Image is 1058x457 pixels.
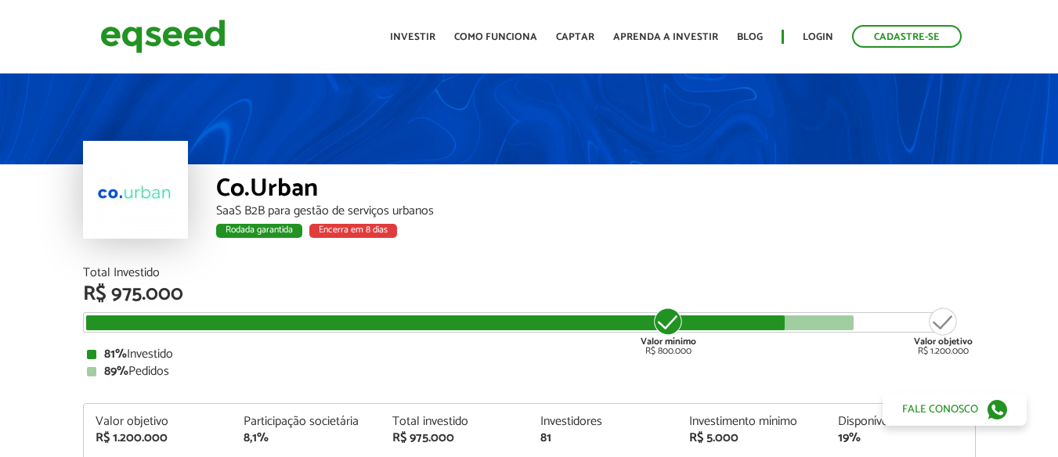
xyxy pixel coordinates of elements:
div: Investidores [540,416,666,428]
div: Pedidos [87,365,972,378]
a: Investir [390,32,435,42]
div: Rodada garantida [216,224,302,238]
div: SaaS B2B para gestão de serviços urbanos [216,205,976,218]
div: R$ 800.000 [639,306,698,356]
div: Total investido [392,416,518,428]
a: Blog [737,32,763,42]
div: Participação societária [244,416,369,428]
div: Investido [87,348,972,361]
strong: 81% [104,344,127,365]
div: R$ 975.000 [392,432,518,444]
div: R$ 5.000 [689,432,814,444]
a: Captar [556,32,594,42]
img: EqSeed [100,16,226,57]
div: 19% [838,432,963,444]
div: Investimento mínimo [689,416,814,428]
div: Encerra em 8 dias [309,224,397,238]
div: 81 [540,432,666,444]
div: R$ 1.200.000 [914,306,973,356]
a: Como funciona [454,32,537,42]
div: R$ 1.200.000 [96,432,221,444]
strong: Valor objetivo [914,334,973,349]
a: Login [803,32,833,42]
strong: Valor mínimo [641,334,696,349]
div: 8,1% [244,432,369,444]
a: Aprenda a investir [613,32,718,42]
div: Total Investido [83,267,976,279]
strong: 89% [104,361,128,382]
a: Fale conosco [883,393,1027,426]
div: Valor objetivo [96,416,221,428]
div: R$ 975.000 [83,284,976,304]
div: Co.Urban [216,176,976,205]
a: Cadastre-se [852,25,962,48]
